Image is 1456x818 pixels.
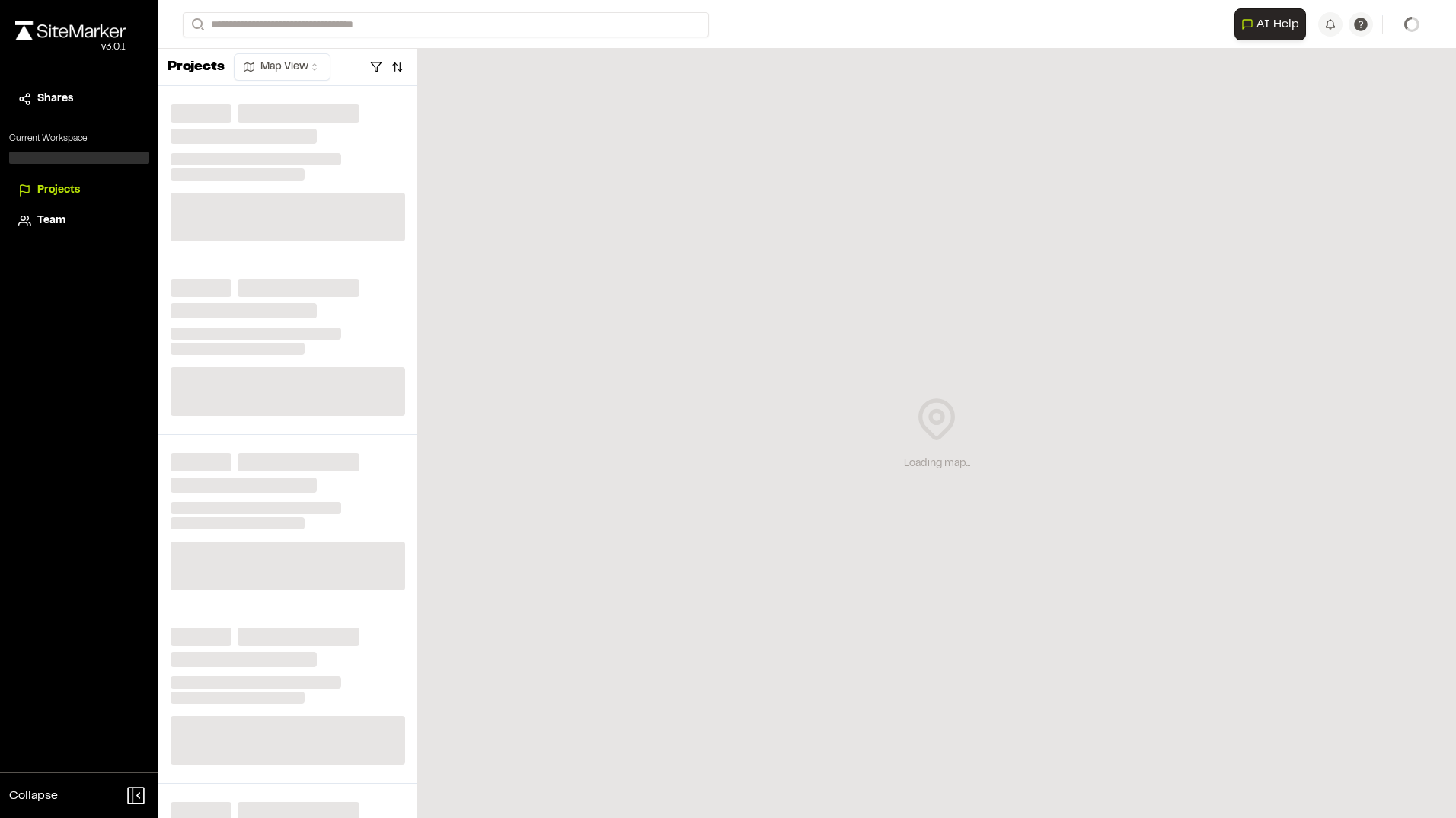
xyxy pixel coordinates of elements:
[9,787,58,805] span: Collapse
[1234,8,1306,40] button: Open AI Assistant
[9,132,149,145] p: Current Workspace
[1256,15,1299,34] span: AI Help
[37,212,65,229] span: Team
[18,212,140,229] a: Team
[37,91,73,107] span: Shares
[37,182,80,199] span: Projects
[1234,8,1312,40] div: Open AI Assistant
[18,182,140,199] a: Projects
[904,455,970,472] div: Loading map...
[15,40,126,54] div: Oh geez...please don't...
[15,21,126,40] img: rebrand.png
[18,91,140,107] a: Shares
[183,12,210,37] button: Search
[168,57,225,78] p: Projects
